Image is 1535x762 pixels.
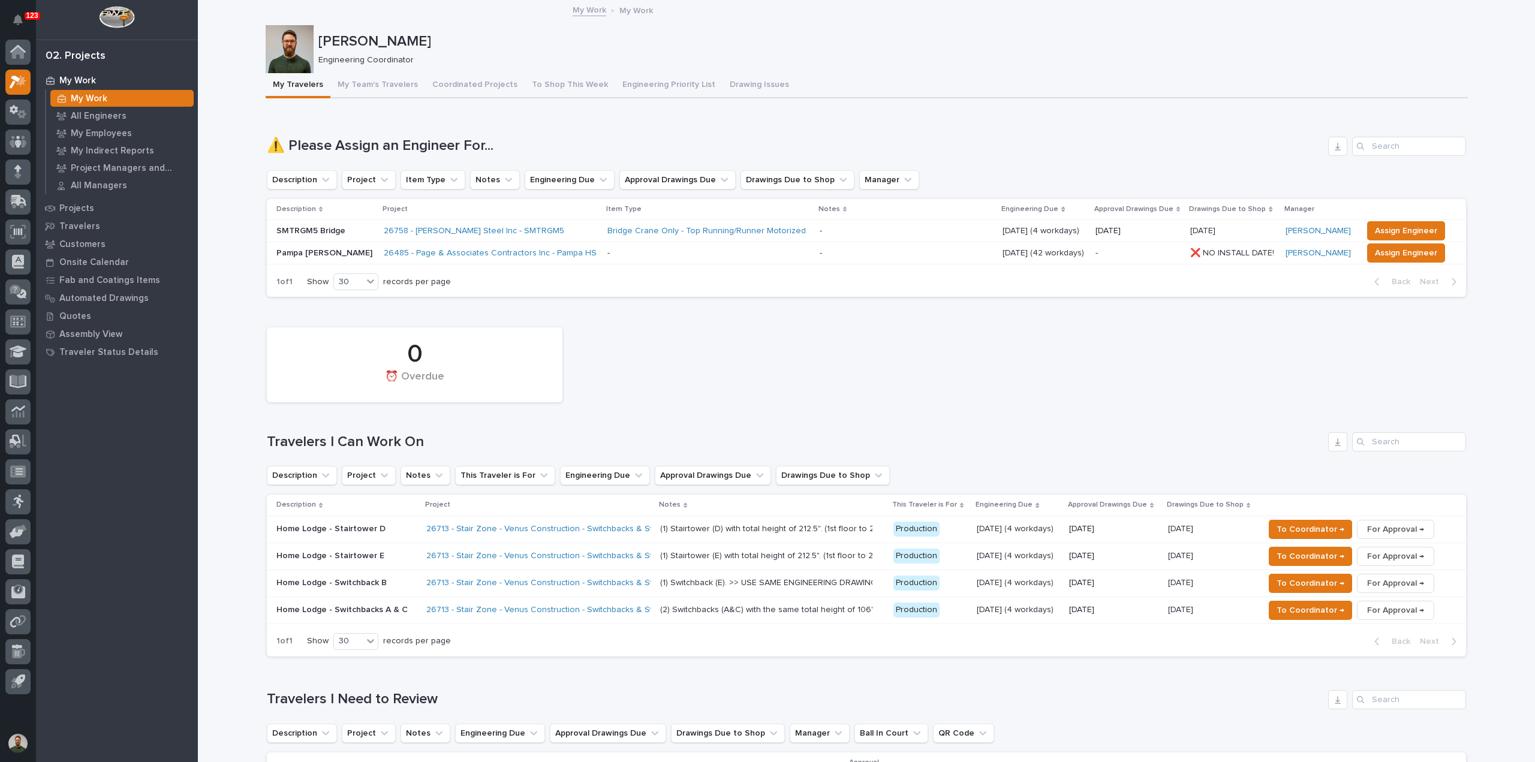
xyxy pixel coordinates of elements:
button: Manager [790,724,850,743]
button: Project [342,724,396,743]
p: Engineering Coordinator [318,55,1458,65]
a: Travelers [36,217,198,235]
button: To Coordinator → [1269,520,1352,539]
p: Project [425,498,450,511]
p: Projects [59,203,94,214]
p: - [1095,248,1181,258]
span: To Coordinator → [1277,549,1344,564]
button: Engineering Due [560,466,650,485]
button: Notifications [5,7,31,32]
p: SMTRGM5 Bridge [276,226,374,236]
button: Notes [401,466,450,485]
a: 26713 - Stair Zone - Venus Construction - Switchbacks & Stairtowers [426,551,688,561]
p: [DATE] (4 workdays) [977,605,1059,615]
span: For Approval → [1367,522,1424,537]
button: Drawings Due to Shop [671,724,785,743]
p: Description [276,203,316,216]
button: Drawings Due to Shop [741,170,854,189]
span: Back [1384,636,1410,647]
img: Workspace Logo [99,6,134,28]
button: users-avatar [5,731,31,756]
p: [DATE] [1168,576,1196,588]
p: Automated Drawings [59,293,149,304]
button: Description [267,170,337,189]
button: Back [1365,636,1415,647]
p: All Engineers [71,111,127,122]
div: 02. Projects [46,50,106,63]
span: For Approval → [1367,603,1424,618]
div: 30 [334,635,363,647]
a: My Work [46,90,198,107]
button: For Approval → [1357,574,1434,593]
p: Quotes [59,311,91,322]
button: To Shop This Week [525,73,615,98]
a: All Managers [46,177,198,194]
p: [DATE] (4 workdays) [977,524,1059,534]
a: Automated Drawings [36,289,198,307]
p: Home Lodge - Switchback B [276,578,417,588]
p: ❌ NO INSTALL DATE! [1190,246,1277,258]
button: Engineering Priority List [615,73,723,98]
button: To Coordinator → [1269,574,1352,593]
button: Drawing Issues [723,73,796,98]
p: Drawings Due to Shop [1167,498,1244,511]
p: Item Type [606,203,642,216]
span: Back [1384,276,1410,287]
a: My Work [36,71,198,89]
button: To Coordinator → [1269,547,1352,566]
a: 26713 - Stair Zone - Venus Construction - Switchbacks & Stairtowers [426,605,688,615]
button: For Approval → [1357,547,1434,566]
a: Fab and Coatings Items [36,271,198,289]
button: For Approval → [1357,520,1434,539]
a: My Indirect Reports [46,142,198,159]
a: 26713 - Stair Zone - Venus Construction - Switchbacks & Stairtowers [426,524,688,534]
p: - [607,248,809,258]
p: Assembly View [59,329,122,340]
p: records per page [383,636,451,646]
div: - [820,248,822,258]
a: [PERSON_NAME] [1286,248,1351,258]
p: Engineering Due [1001,203,1058,216]
div: (2) Switchbacks (A&C) with the same total height of 106". >> USE SAME ENGINEERING DRAWINGS AS JOB... [660,605,870,615]
button: Drawings Due to Shop [776,466,890,485]
a: Bridge Crane Only - Top Running/Runner Motorized [607,226,806,236]
span: For Approval → [1367,549,1424,564]
div: 30 [334,276,363,288]
p: Show [307,277,329,287]
p: This Traveler is For [892,498,957,511]
button: Next [1415,636,1466,647]
button: Description [267,724,337,743]
p: Approval Drawings Due [1068,498,1147,511]
span: Assign Engineer [1375,246,1437,260]
button: Approval Drawings Due [655,466,771,485]
p: Show [307,636,329,646]
div: (1) Stairtower (D) with total height of 212.5". (1st floor to 2nd floor is 106.5" / 2nd floor to ... [660,524,870,534]
p: My Work [619,3,653,16]
p: 1 of 1 [267,627,302,656]
p: 1 of 1 [267,267,302,297]
div: Production [893,522,940,537]
p: My Work [71,94,107,104]
p: Drawings Due to Shop [1189,203,1266,216]
p: [DATE] (42 workdays) [1003,248,1086,258]
p: Description [276,498,316,511]
div: ⏰ Overdue [287,371,542,396]
input: Search [1352,690,1466,709]
p: Manager [1284,203,1314,216]
a: Customers [36,235,198,253]
button: My Team's Travelers [330,73,425,98]
button: Assign Engineer [1367,221,1445,240]
button: Engineering Due [455,724,545,743]
p: My Indirect Reports [71,146,154,156]
input: Search [1352,137,1466,156]
button: Approval Drawings Due [619,170,736,189]
p: Customers [59,239,106,250]
a: My Employees [46,125,198,141]
p: Onsite Calendar [59,257,129,268]
a: 26758 - [PERSON_NAME] Steel Inc - SMTRGM5 [384,226,564,236]
div: (1) Switchback (E). >> USE SAME ENGINEERING DRAWINGS AS JOB#26427 << with only 1 adjustment (chan... [660,578,870,588]
button: Notes [401,724,450,743]
span: Next [1420,636,1446,647]
a: Projects [36,199,198,217]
